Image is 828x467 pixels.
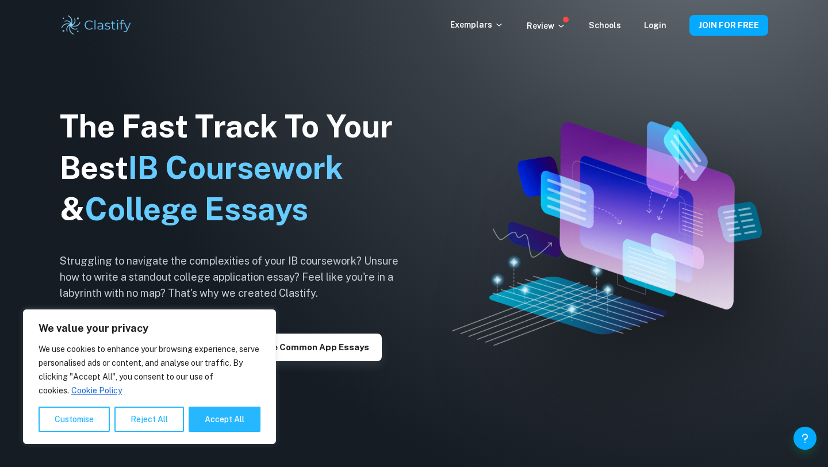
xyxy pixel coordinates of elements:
button: JOIN FOR FREE [689,15,768,36]
a: Cookie Policy [71,385,122,396]
p: Exemplars [450,18,504,31]
button: Help and Feedback [793,427,816,450]
p: Review [527,20,566,32]
p: We value your privacy [39,321,260,335]
a: Login [644,21,666,30]
img: Clastify logo [60,14,133,37]
span: IB Coursework [128,150,343,186]
span: College Essays [85,191,308,227]
a: Schools [589,21,621,30]
a: Explore Common App essays [232,341,382,352]
p: We use cookies to enhance your browsing experience, serve personalised ads or content, and analys... [39,342,260,397]
button: Reject All [114,407,184,432]
div: We value your privacy [23,309,276,444]
button: Accept All [189,407,260,432]
h6: Struggling to navigate the complexities of your IB coursework? Unsure how to write a standout col... [60,253,416,301]
img: Clastify hero [452,121,762,346]
button: Explore Common App essays [232,334,382,361]
button: Customise [39,407,110,432]
h1: The Fast Track To Your Best & [60,106,416,230]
